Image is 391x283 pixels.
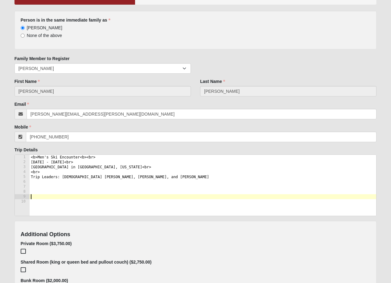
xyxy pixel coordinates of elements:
[14,78,40,84] label: First Name
[27,33,62,38] span: None of the above
[21,17,110,23] label: Person is in the same immediate family as
[200,78,225,84] label: Last Name
[14,55,70,62] label: Family Member to Register
[14,124,31,130] label: Mobile
[15,189,30,194] div: 8
[14,101,29,107] label: Email
[21,231,371,238] h4: Additional Options
[21,240,72,247] label: Private Room ($3,750.00)
[15,155,30,160] div: 1
[21,34,25,38] input: None of the above
[15,194,30,199] div: 9
[21,259,152,265] label: Shared Room (king or queen bed and pullout couch) ($2,750.00)
[27,25,62,30] span: [PERSON_NAME]
[15,179,30,184] div: 6
[15,199,30,204] div: 10
[15,184,30,189] div: 7
[15,170,30,174] div: 4
[15,160,30,165] div: 2
[21,26,25,30] input: [PERSON_NAME]
[15,174,30,179] div: 5
[14,147,38,153] label: Trip Details
[15,165,30,170] div: 3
